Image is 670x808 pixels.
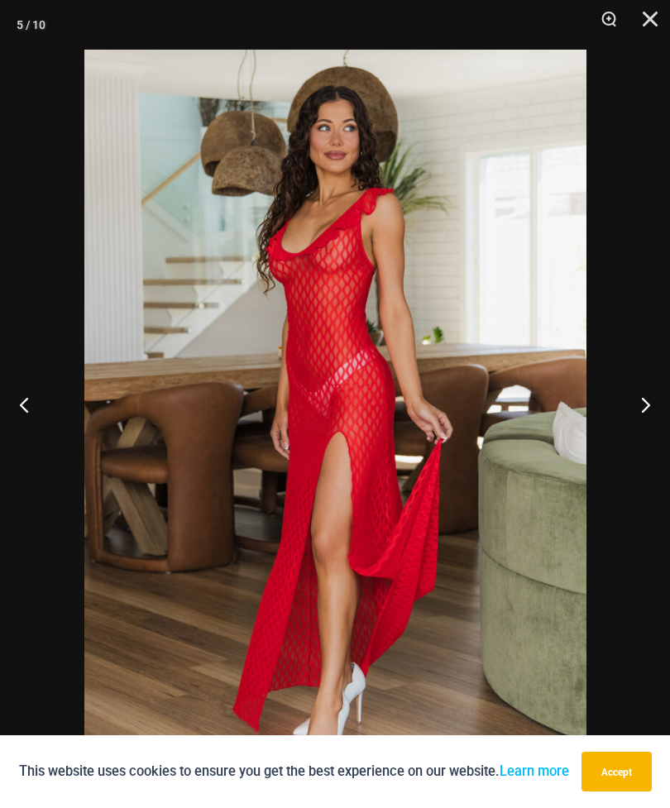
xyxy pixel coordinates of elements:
[608,363,670,446] button: Next
[84,50,586,801] img: Sometimes Red 587 Dress 02
[581,752,652,791] button: Accept
[500,763,569,779] a: Learn more
[17,12,45,37] div: 5 / 10
[19,760,569,782] p: This website uses cookies to ensure you get the best experience on our website.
